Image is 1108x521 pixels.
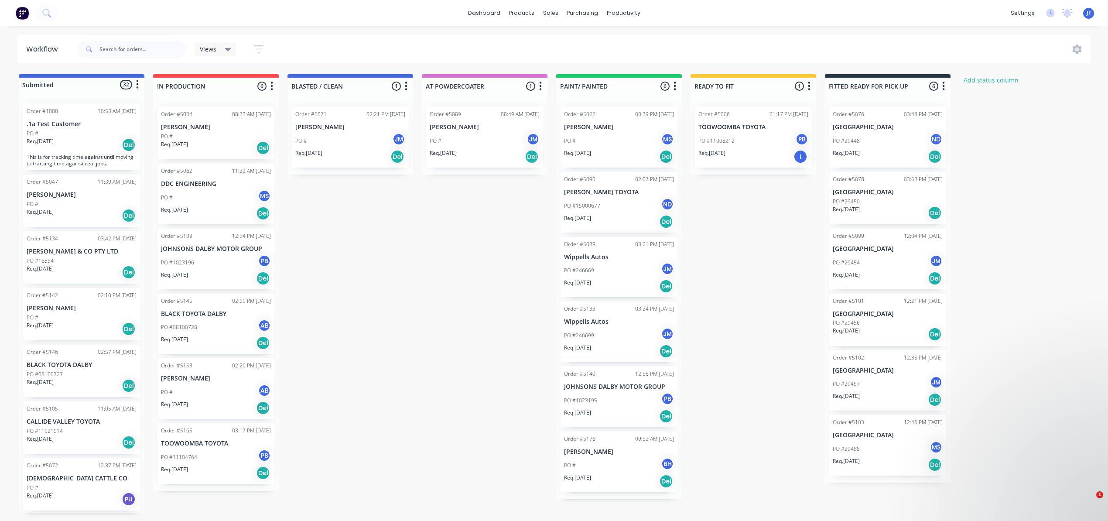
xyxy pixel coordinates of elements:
[157,423,274,484] div: Order #516503:17 PM [DATE]TOOWOOMBA TOYOTAPO #11104764PBReq.[DATE]Del
[564,397,597,404] p: PO #1023195
[122,209,136,223] div: Del
[161,180,271,188] p: DDC ENGINEERING
[564,344,591,352] p: Req. [DATE]
[564,474,591,482] p: Req. [DATE]
[698,110,730,118] div: Order #5006
[564,214,591,222] p: Req. [DATE]
[904,175,943,183] div: 03:53 PM [DATE]
[161,141,188,148] p: Req. [DATE]
[561,432,677,492] div: Order #517609:52 AM [DATE][PERSON_NAME]PO #BHReq.[DATE]Del
[833,457,860,465] p: Req. [DATE]
[27,370,63,378] p: PO #08100727
[928,458,942,472] div: Del
[795,133,808,146] div: PB
[904,110,943,118] div: 03:46 PM [DATE]
[161,466,188,473] p: Req. [DATE]
[430,123,540,131] p: [PERSON_NAME]
[833,189,943,196] p: [GEOGRAPHIC_DATA]
[256,336,270,350] div: Del
[392,133,405,146] div: JM
[930,254,943,267] div: JM
[27,378,54,386] p: Req. [DATE]
[564,370,595,378] div: Order #5140
[564,254,674,261] p: Wippells Autos
[27,200,38,208] p: PO #
[232,297,271,305] div: 02:50 PM [DATE]
[27,291,58,299] div: Order #5142
[232,167,271,175] div: 11:22 AM [DATE]
[27,405,58,413] div: Order #5105
[23,401,140,454] div: Order #510511:05 AM [DATE]CALLIDE VALLEY TOYOTAPO #11021514Req.[DATE]Del
[232,427,271,435] div: 03:17 PM [DATE]
[930,133,943,146] div: ND
[23,345,140,397] div: Order #514602:57 PM [DATE]BLACK TOYOTA DALBYPO #08100727Req.[DATE]Del
[430,137,441,145] p: PO #
[122,138,136,152] div: Del
[564,435,595,443] div: Order #5176
[829,172,946,224] div: Order #507803:53 PM [DATE][GEOGRAPHIC_DATA]PO #29450Req.[DATE]Del
[258,319,271,332] div: AB
[161,401,188,408] p: Req. [DATE]
[161,232,192,240] div: Order #5139
[564,409,591,417] p: Req. [DATE]
[833,232,864,240] div: Order #5099
[27,475,137,482] p: [DEMOGRAPHIC_DATA] CATTLE CO
[295,137,307,145] p: PO #
[27,120,137,128] p: .1a Test Customer
[23,104,140,170] div: Order #100010:53 AM [DATE].1a Test CustomerPO #Req.[DATE]DelThis is for tracking time against unt...
[161,271,188,279] p: Req. [DATE]
[122,322,136,336] div: Del
[563,7,602,20] div: purchasing
[366,110,405,118] div: 02:21 PM [DATE]
[98,178,137,186] div: 11:39 AM [DATE]
[161,123,271,131] p: [PERSON_NAME]
[833,380,860,388] p: PO #29457
[661,457,674,470] div: BH
[659,409,673,423] div: Del
[27,348,58,356] div: Order #5146
[157,229,274,289] div: Order #513912:54 PM [DATE]JOHNSONS DALBY MOTOR GROUPPO #1023196PBReq.[DATE]Del
[564,318,674,326] p: Wippells Autos
[833,149,860,157] p: Req. [DATE]
[564,332,594,339] p: PO #246699
[295,110,327,118] div: Order #5071
[833,297,864,305] div: Order #5101
[564,279,591,287] p: Req. [DATE]
[635,370,674,378] div: 12:56 PM [DATE]
[161,297,192,305] div: Order #5145
[98,348,137,356] div: 02:57 PM [DATE]
[659,150,673,164] div: Del
[602,7,645,20] div: productivity
[561,237,677,298] div: Order #503903:21 PM [DATE]Wippells AutosPO #246669JMReq.[DATE]Del
[698,137,735,145] p: PO #11008212
[157,164,274,224] div: Order #506211:22 AM [DATE]DDC ENGINEERINGPO #MSReq.[DATE]Del
[833,245,943,253] p: [GEOGRAPHIC_DATA]
[635,305,674,313] div: 03:24 PM [DATE]
[23,231,140,284] div: Order #513403:42 PM [DATE][PERSON_NAME] & CO PTY LTDPO #16854Req.[DATE]Del
[904,297,943,305] div: 12:21 PM [DATE]
[833,392,860,400] p: Req. [DATE]
[564,267,594,274] p: PO #246669
[833,327,860,335] p: Req. [DATE]
[564,189,674,196] p: [PERSON_NAME] TOYOTA
[157,358,274,419] div: Order #515302:26 PM [DATE][PERSON_NAME]PO #ABReq.[DATE]Del
[27,484,38,492] p: PO #
[430,149,457,157] p: Req. [DATE]
[161,110,192,118] div: Order #5034
[258,449,271,462] div: PB
[161,362,192,370] div: Order #5153
[635,175,674,183] div: 02:07 PM [DATE]
[829,229,946,289] div: Order #509912:04 PM [DATE][GEOGRAPHIC_DATA]PO #29454JMReq.[DATE]Del
[27,208,54,216] p: Req. [DATE]
[659,215,673,229] div: Del
[661,392,674,405] div: PB
[161,388,173,396] p: PO #
[564,175,595,183] div: Order #5090
[928,327,942,341] div: Del
[258,384,271,397] div: AB
[98,107,137,115] div: 10:53 AM [DATE]
[161,336,188,343] p: Req. [DATE]
[661,262,674,275] div: JM
[904,354,943,362] div: 12:35 PM [DATE]
[833,271,860,279] p: Req. [DATE]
